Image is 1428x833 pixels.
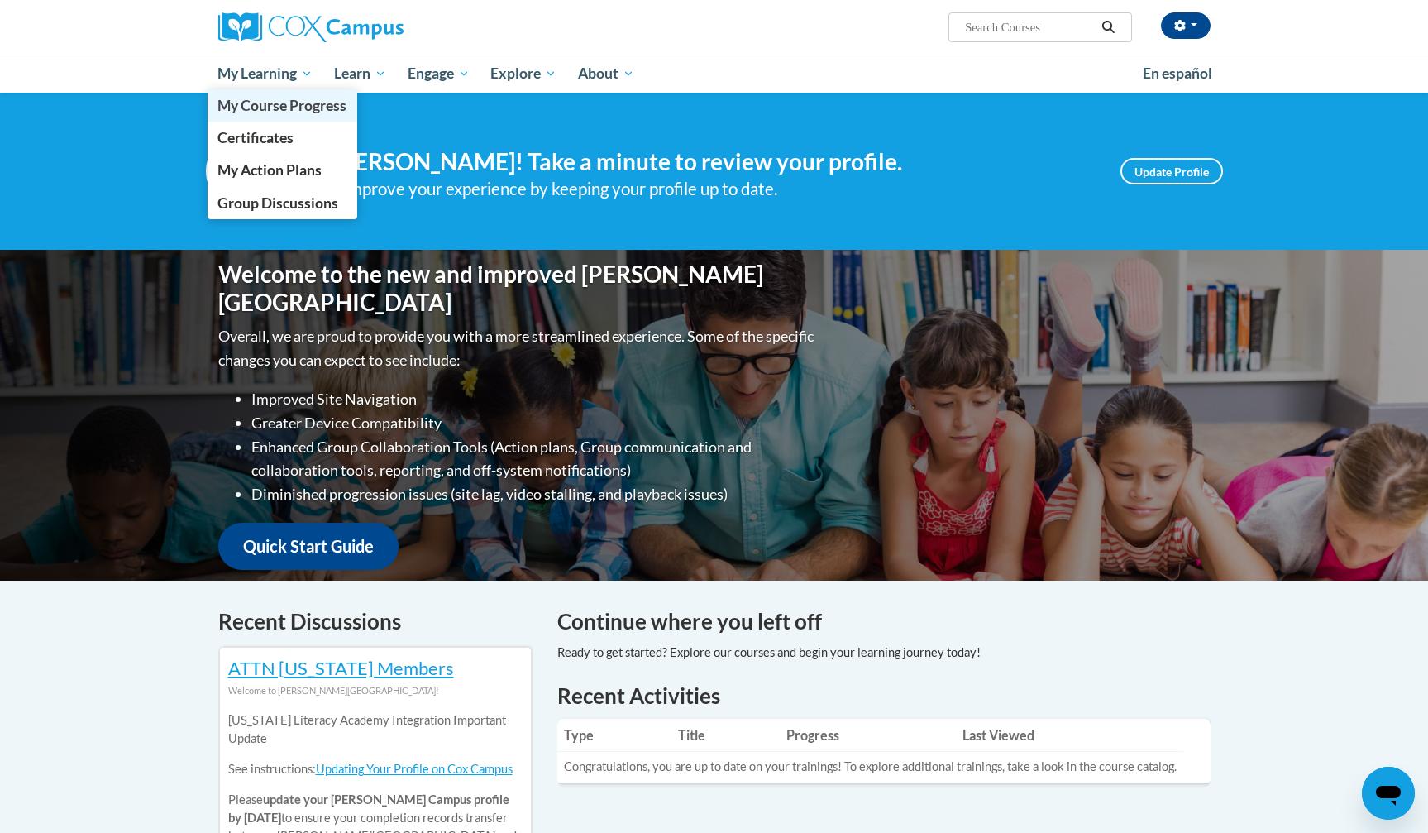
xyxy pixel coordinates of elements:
[305,175,1096,203] div: Help improve your experience by keeping your profile up to date.
[316,762,513,776] a: Updating Your Profile on Cox Campus
[557,752,1183,783] td: Congratulations, you are up to date on your trainings! To explore additional trainings, take a lo...
[334,64,386,84] span: Learn
[208,154,358,186] a: My Action Plans
[218,324,818,372] p: Overall, we are proud to provide you with a more streamlined experience. Some of the specific cha...
[956,719,1183,752] th: Last Viewed
[557,606,1211,638] h4: Continue where you left off
[251,411,818,435] li: Greater Device Compatibility
[217,194,338,212] span: Group Discussions
[1132,56,1223,91] a: En español
[251,387,818,411] li: Improved Site Navigation
[217,64,313,84] span: My Learning
[671,719,780,752] th: Title
[218,606,533,638] h4: Recent Discussions
[228,792,509,825] b: update your [PERSON_NAME] Campus profile by [DATE]
[206,134,280,208] img: Profile Image
[490,64,556,84] span: Explore
[251,482,818,506] li: Diminished progression issues (site lag, video stalling, and playback issues)
[208,122,358,154] a: Certificates
[217,97,346,114] span: My Course Progress
[251,435,818,483] li: Enhanced Group Collaboration Tools (Action plans, Group communication and collaboration tools, re...
[1362,767,1415,820] iframe: Button to launch messaging window
[578,64,634,84] span: About
[218,523,399,570] a: Quick Start Guide
[228,682,523,700] div: Welcome to [PERSON_NAME][GEOGRAPHIC_DATA]!
[1161,12,1211,39] button: Account Settings
[218,261,818,316] h1: Welcome to the new and improved [PERSON_NAME][GEOGRAPHIC_DATA]
[1096,17,1120,37] button: Search
[1143,65,1212,82] span: En español
[305,148,1096,176] h4: Hi [PERSON_NAME]! Take a minute to review your profile.
[208,187,358,219] a: Group Discussions
[217,161,322,179] span: My Action Plans
[218,12,533,42] a: Cox Campus
[963,17,1096,37] input: Search Courses
[218,12,404,42] img: Cox Campus
[397,55,480,93] a: Engage
[228,760,523,778] p: See instructions:
[208,89,358,122] a: My Course Progress
[208,55,324,93] a: My Learning
[567,55,645,93] a: About
[228,657,454,679] a: ATTN [US_STATE] Members
[228,711,523,748] p: [US_STATE] Literacy Academy Integration Important Update
[480,55,567,93] a: Explore
[780,719,956,752] th: Progress
[193,55,1235,93] div: Main menu
[1120,158,1223,184] a: Update Profile
[323,55,397,93] a: Learn
[217,129,294,146] span: Certificates
[408,64,470,84] span: Engage
[557,681,1211,711] h1: Recent Activities
[557,719,672,752] th: Type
